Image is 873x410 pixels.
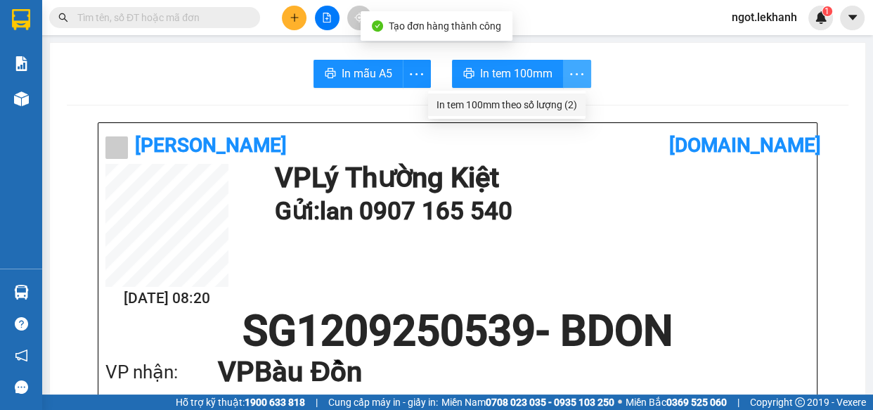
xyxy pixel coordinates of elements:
[626,395,727,410] span: Miền Bắc
[354,13,364,23] span: aim
[134,13,168,28] span: Nhận:
[274,192,803,231] h1: Gửi: lan 0907 165 540
[15,349,28,362] span: notification
[666,397,727,408] strong: 0369 525 060
[134,12,277,46] div: BX [GEOGRAPHIC_DATA]
[342,65,392,82] span: In mẫu A5
[132,91,278,110] div: 30.000
[132,94,152,109] span: CC :
[12,12,124,46] div: Lý Thường Kiệt
[822,6,832,16] sup: 1
[313,60,403,88] button: printerIn mẫu A5
[403,65,430,83] span: more
[77,10,243,25] input: Tìm tên, số ĐT hoặc mã đơn
[403,60,431,88] button: more
[274,164,803,192] h1: VP Lý Thường Kiệt
[441,395,614,410] span: Miền Nam
[282,6,306,30] button: plus
[325,68,336,81] span: printer
[795,397,805,407] span: copyright
[840,6,865,30] button: caret-down
[15,317,28,331] span: question-circle
[669,134,821,157] b: [DOMAIN_NAME]
[463,68,474,81] span: printer
[737,395,739,410] span: |
[134,46,277,63] div: bun bo
[480,65,552,82] span: In tem 100mm
[58,13,68,23] span: search
[452,60,564,88] button: printerIn tem 100mm
[347,6,372,30] button: aim
[389,20,501,32] span: Tạo đơn hàng thành công
[322,13,332,23] span: file-add
[12,9,30,30] img: logo-vxr
[436,97,577,113] div: In tem 100mm theo số lượng (2)
[815,11,827,24] img: icon-new-feature
[14,56,29,71] img: solution-icon
[105,287,228,310] h2: [DATE] 08:20
[105,358,218,387] div: VP nhận:
[328,395,438,410] span: Cung cấp máy in - giấy in:
[12,13,34,28] span: Gửi:
[245,397,305,408] strong: 1900 633 818
[486,397,614,408] strong: 0708 023 035 - 0935 103 250
[134,63,277,82] div: 0333536261
[720,8,808,26] span: ngot.lekhanh
[372,20,383,32] span: check-circle
[218,352,782,392] h1: VP Bàu Đồn
[315,6,339,30] button: file-add
[135,134,287,157] b: [PERSON_NAME]
[563,60,591,88] button: more
[14,91,29,106] img: warehouse-icon
[290,13,299,23] span: plus
[176,395,305,410] span: Hỗ trợ kỹ thuật:
[12,46,124,65] div: 0365120767
[564,65,590,83] span: more
[14,285,29,300] img: warehouse-icon
[824,6,829,16] span: 1
[618,399,622,405] span: ⚪️
[846,11,859,24] span: caret-down
[316,395,318,410] span: |
[15,380,28,394] span: message
[105,310,810,352] h1: SG1209250539 - BDON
